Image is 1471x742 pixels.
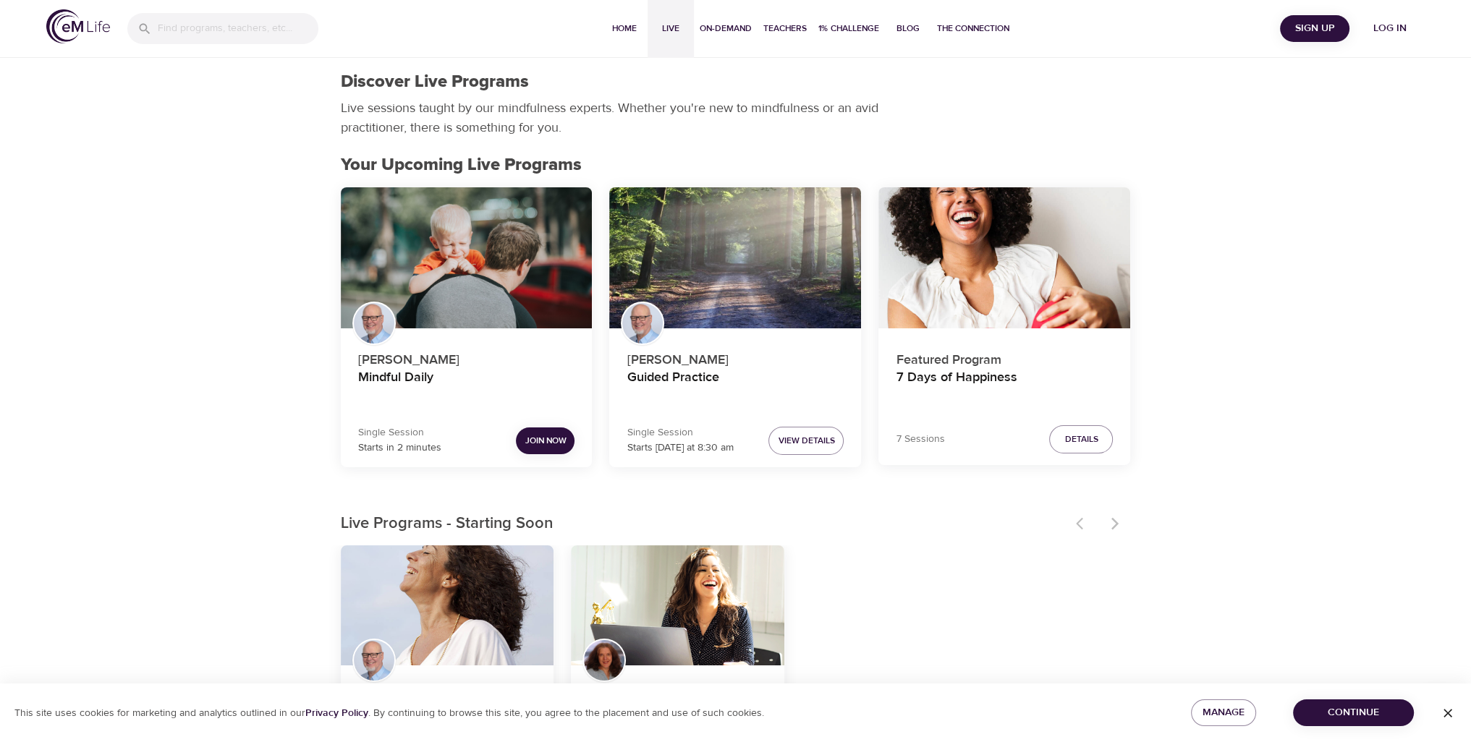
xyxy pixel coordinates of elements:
[588,681,767,702] p: [PERSON_NAME] ·
[763,21,807,36] span: Teachers
[1305,704,1402,722] span: Continue
[341,512,1067,536] p: Live Programs - Starting Soon
[358,681,537,702] p: [PERSON_NAME]
[1293,699,1414,726] button: Continue
[891,21,925,36] span: Blog
[1191,699,1256,726] button: Manage
[700,21,752,36] span: On-Demand
[653,21,688,36] span: Live
[607,21,642,36] span: Home
[341,98,883,137] p: Live sessions taught by our mindfulness experts. Whether you're new to mindfulness or an avid pra...
[768,427,844,455] button: View Details
[358,440,441,456] p: Starts in 2 minutes
[1049,425,1113,453] button: Details
[609,187,861,329] button: Guided Practice
[46,9,110,43] img: logo
[627,425,733,440] p: Single Session
[627,370,844,404] h4: Guided Practice
[341,72,529,93] h1: Discover Live Programs
[341,155,1131,176] h2: Your Upcoming Live Programs
[358,425,441,440] p: Single Session
[341,187,593,329] button: Mindful Daily
[516,427,575,454] button: Join Now
[896,432,944,447] p: 7 Sessions
[358,344,575,370] p: [PERSON_NAME]
[341,545,554,665] button: Thoughts are Not Facts
[1361,20,1419,38] span: Log in
[896,344,1113,370] p: Featured Program
[1355,15,1425,42] button: Log in
[1280,15,1349,42] button: Sign Up
[937,21,1009,36] span: The Connection
[525,433,566,448] span: Join Now
[878,187,1130,329] button: 7 Days of Happiness
[305,707,368,720] a: Privacy Policy
[627,440,733,456] p: Starts [DATE] at 8:30 am
[1286,20,1344,38] span: Sign Up
[1064,432,1098,447] span: Details
[571,545,784,665] button: Skills to Thrive in Anxious Times
[158,13,318,44] input: Find programs, teachers, etc...
[818,21,879,36] span: 1% Challenge
[778,433,834,448] span: View Details
[1203,704,1245,722] span: Manage
[627,344,844,370] p: [PERSON_NAME]
[896,370,1113,404] h4: 7 Days of Happiness
[358,370,575,404] h4: Mindful Daily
